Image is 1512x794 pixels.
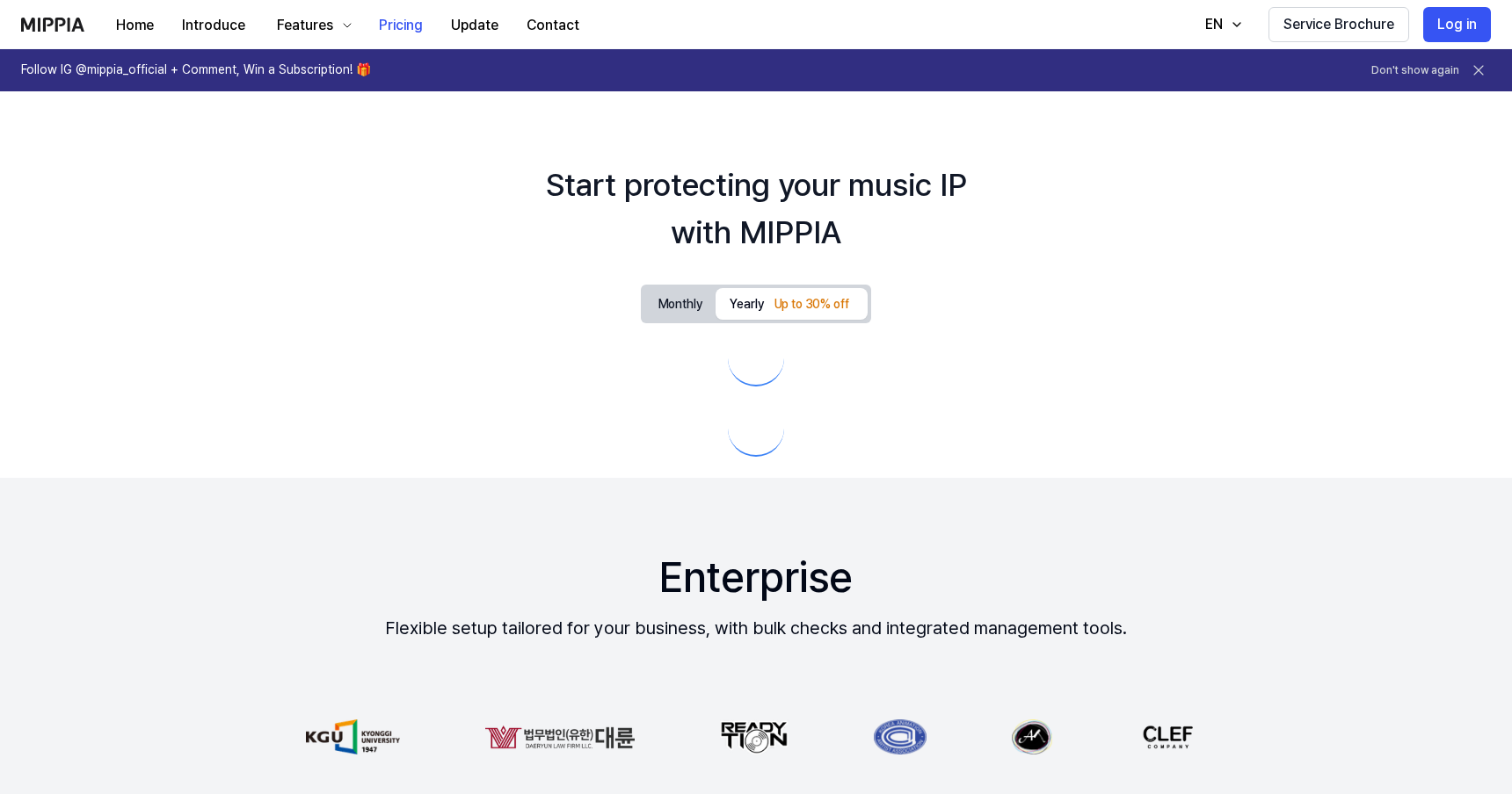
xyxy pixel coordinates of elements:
[273,15,337,36] div: Features
[168,8,259,43] button: Introduce
[1005,719,1045,754] img: partner-logo-4
[102,8,168,43] button: Home
[477,719,629,754] img: partner-logo-1
[299,719,393,754] img: partner-logo-0
[365,8,437,43] button: Pricing
[1423,7,1491,42] button: Log in
[1371,63,1459,78] button: Don't show again
[512,8,593,43] button: Contact
[437,1,512,49] a: Update
[1268,7,1409,42] button: Service Brochure
[713,719,781,754] img: partner-logo-2
[21,61,371,79] h1: Follow IG @mippia_official + Comment, Win a Subscription! 🎁
[866,719,920,754] img: partner-logo-3
[21,18,84,32] img: logo
[385,614,1127,642] div: Flexible setup tailored for your business, with bulk checks and integrated management tools.
[365,1,437,49] a: Pricing
[644,291,716,318] button: Monthly
[437,8,512,43] button: Update
[1130,719,1193,754] img: partner-logo-5
[716,288,868,320] button: Yearly
[659,548,853,607] div: Enterprise
[769,294,854,315] div: Up to 30% off
[259,8,365,43] button: Features
[1188,7,1254,42] button: EN
[1202,14,1226,35] div: EN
